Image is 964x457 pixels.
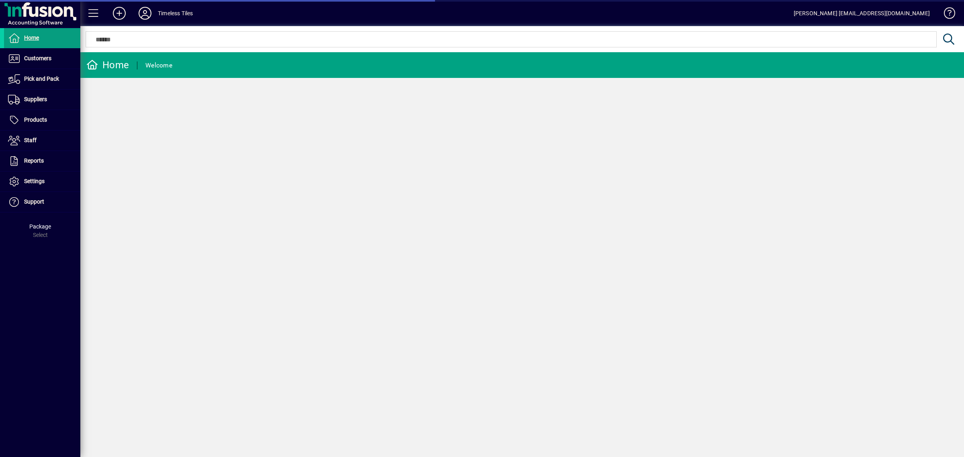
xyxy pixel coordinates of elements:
[4,90,80,110] a: Suppliers
[158,7,193,20] div: Timeless Tiles
[24,55,51,61] span: Customers
[106,6,132,20] button: Add
[4,171,80,192] a: Settings
[24,75,59,82] span: Pick and Pack
[29,223,51,230] span: Package
[132,6,158,20] button: Profile
[4,151,80,171] a: Reports
[4,69,80,89] a: Pick and Pack
[24,178,45,184] span: Settings
[794,7,930,20] div: [PERSON_NAME] [EMAIL_ADDRESS][DOMAIN_NAME]
[4,49,80,69] a: Customers
[24,96,47,102] span: Suppliers
[4,192,80,212] a: Support
[24,198,44,205] span: Support
[24,35,39,41] span: Home
[24,137,37,143] span: Staff
[145,59,172,72] div: Welcome
[86,59,129,71] div: Home
[4,110,80,130] a: Products
[938,2,954,28] a: Knowledge Base
[24,157,44,164] span: Reports
[4,131,80,151] a: Staff
[24,116,47,123] span: Products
